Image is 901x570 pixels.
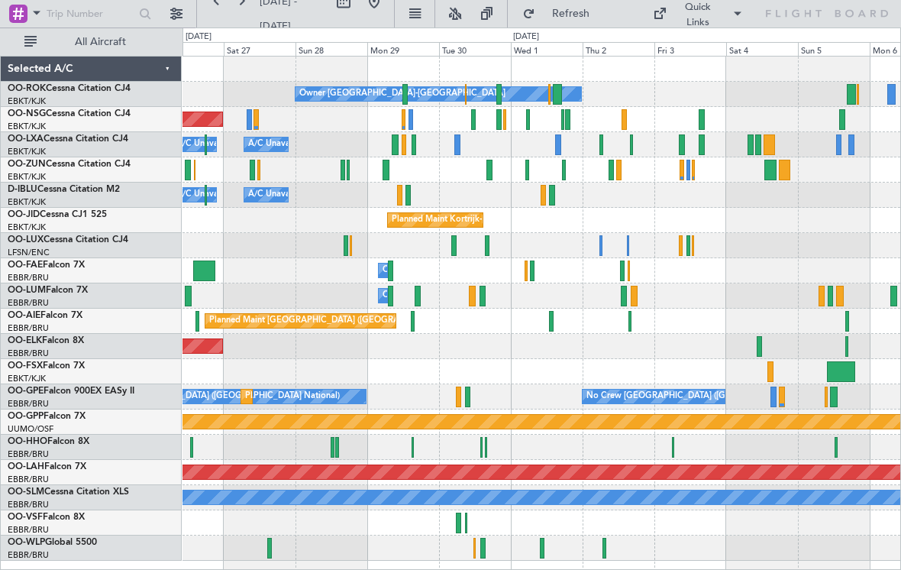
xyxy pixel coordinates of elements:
[248,183,492,206] div: A/C Unavailable [GEOGRAPHIC_DATA]-[GEOGRAPHIC_DATA]
[248,133,312,156] div: A/C Unavailable
[8,462,44,471] span: OO-LAH
[8,121,46,132] a: EBKT/KJK
[8,134,44,144] span: OO-LXA
[383,259,486,282] div: Owner Melsbroek Air Base
[392,209,570,232] div: Planned Maint Kortrijk-[GEOGRAPHIC_DATA]
[8,185,37,194] span: D-IBLU
[40,37,161,47] span: All Aircraft
[8,398,49,410] a: EBBR/BRU
[513,31,539,44] div: [DATE]
[8,538,45,547] span: OO-WLP
[8,196,46,208] a: EBKT/KJK
[8,109,131,118] a: OO-NSGCessna Citation CJ4
[8,549,49,561] a: EBBR/BRU
[8,423,53,435] a: UUMO/OSF
[8,487,44,497] span: OO-SLM
[8,109,46,118] span: OO-NSG
[8,84,46,93] span: OO-ROK
[245,385,522,408] div: Planned Maint [GEOGRAPHIC_DATA] ([GEOGRAPHIC_DATA] National)
[8,96,46,107] a: EBKT/KJK
[511,42,583,56] div: Wed 1
[8,261,85,270] a: OO-FAEFalcon 7X
[8,437,47,446] span: OO-HHO
[17,30,166,54] button: All Aircraft
[47,2,134,25] input: Trip Number
[8,160,131,169] a: OO-ZUNCessna Citation CJ4
[8,134,128,144] a: OO-LXACessna Citation CJ4
[8,146,46,157] a: EBKT/KJK
[186,31,212,44] div: [DATE]
[8,210,40,219] span: OO-JID
[8,336,84,345] a: OO-ELKFalcon 8X
[152,42,224,56] div: Fri 26
[8,84,131,93] a: OO-ROKCessna Citation CJ4
[8,513,85,522] a: OO-VSFFalcon 8X
[8,311,82,320] a: OO-AIEFalcon 7X
[8,437,89,446] a: OO-HHOFalcon 8X
[583,42,654,56] div: Thu 2
[8,261,43,270] span: OO-FAE
[8,286,46,295] span: OO-LUM
[8,361,85,371] a: OO-FSXFalcon 7X
[8,524,49,536] a: EBBR/BRU
[8,247,50,258] a: LFSN/ENC
[8,387,134,396] a: OO-GPEFalcon 900EX EASy II
[8,286,88,295] a: OO-LUMFalcon 7X
[8,210,107,219] a: OO-JIDCessna CJ1 525
[8,297,49,309] a: EBBR/BRU
[8,336,42,345] span: OO-ELK
[8,513,43,522] span: OO-VSF
[645,2,751,26] button: Quick Links
[8,361,43,371] span: OO-FSX
[383,284,486,307] div: Owner Melsbroek Air Base
[295,42,367,56] div: Sun 28
[8,538,97,547] a: OO-WLPGlobal 5500
[8,235,128,245] a: OO-LUXCessna Citation CJ4
[209,309,450,332] div: Planned Maint [GEOGRAPHIC_DATA] ([GEOGRAPHIC_DATA])
[8,499,49,510] a: EBBR/BRU
[8,272,49,283] a: EBBR/BRU
[8,449,49,460] a: EBBR/BRU
[8,348,49,359] a: EBBR/BRU
[798,42,870,56] div: Sun 5
[654,42,726,56] div: Fri 3
[8,311,40,320] span: OO-AIE
[224,42,295,56] div: Sat 27
[8,474,49,485] a: EBBR/BRU
[8,235,44,245] span: OO-LUX
[8,373,46,384] a: EBKT/KJK
[8,412,44,421] span: OO-GPP
[439,42,511,56] div: Tue 30
[8,487,129,497] a: OO-SLMCessna Citation XLS
[538,8,602,19] span: Refresh
[8,322,49,334] a: EBBR/BRU
[515,2,607,26] button: Refresh
[726,42,798,56] div: Sat 4
[8,462,86,471] a: OO-LAHFalcon 7X
[8,222,46,233] a: EBKT/KJK
[8,160,46,169] span: OO-ZUN
[8,171,46,183] a: EBKT/KJK
[8,412,86,421] a: OO-GPPFalcon 7X
[84,385,340,408] div: No Crew [GEOGRAPHIC_DATA] ([GEOGRAPHIC_DATA] National)
[8,387,44,396] span: OO-GPE
[586,385,842,408] div: No Crew [GEOGRAPHIC_DATA] ([GEOGRAPHIC_DATA] National)
[367,42,439,56] div: Mon 29
[299,83,505,105] div: Owner [GEOGRAPHIC_DATA]-[GEOGRAPHIC_DATA]
[8,185,120,194] a: D-IBLUCessna Citation M2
